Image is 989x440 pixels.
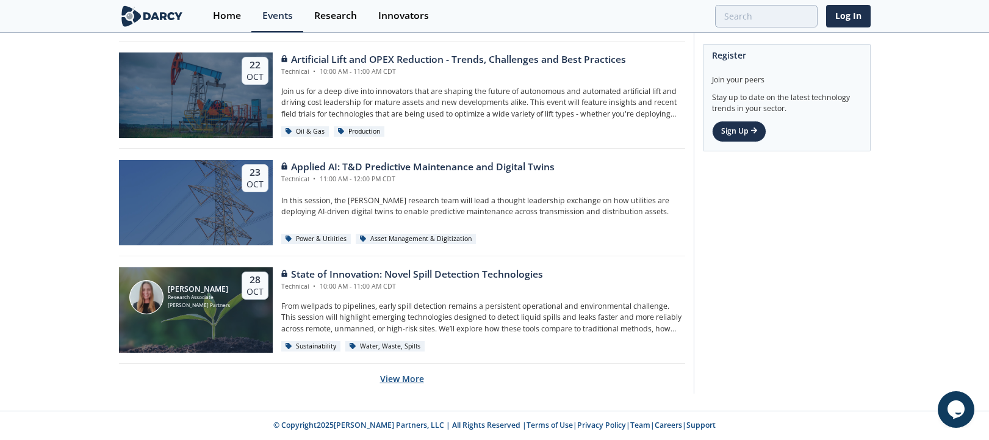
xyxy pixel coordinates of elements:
[380,364,424,394] button: Load more content
[129,280,164,314] img: Camila Behar
[246,274,264,286] div: 28
[168,301,230,309] div: [PERSON_NAME] Partners
[311,175,318,183] span: •
[213,11,241,21] div: Home
[246,167,264,179] div: 23
[281,175,555,184] div: Technical 11:00 AM - 12:00 PM CDT
[712,66,861,85] div: Join your peers
[281,195,685,218] p: In this session, the [PERSON_NAME] research team will lead a thought leadership exchange on how u...
[281,341,341,352] div: Sustainability
[314,11,357,21] div: Research
[262,11,293,21] div: Events
[712,85,861,114] div: Stay up to date on the latest technology trends in your sector.
[281,86,685,120] p: Join us for a deep dive into innovators that are shaping the future of autonomous and automated a...
[119,160,685,245] a: 23 Oct Applied AI: T&D Predictive Maintenance and Digital Twins Technical • 11:00 AM - 12:00 PM C...
[527,420,573,430] a: Terms of Use
[356,234,477,245] div: Asset Management & Digitization
[281,126,329,137] div: Oil & Gas
[168,285,230,294] div: [PERSON_NAME]
[715,5,818,27] input: Advanced Search
[311,67,318,76] span: •
[168,294,230,301] div: Research Associate
[712,121,766,142] a: Sign Up
[577,420,626,430] a: Privacy Policy
[246,286,264,297] div: Oct
[686,420,716,430] a: Support
[334,126,385,137] div: Production
[43,420,946,431] p: © Copyright 2025 [PERSON_NAME] Partners, LLC | All Rights Reserved | | | | |
[119,267,685,353] a: Camila Behar [PERSON_NAME] Research Associate [PERSON_NAME] Partners 28 Oct State of Innovation: ...
[246,179,264,190] div: Oct
[281,234,351,245] div: Power & Utilities
[281,160,555,175] div: Applied AI: T&D Predictive Maintenance and Digital Twins
[119,5,185,27] img: logo-wide.svg
[281,282,543,292] div: Technical 10:00 AM - 11:00 AM CDT
[246,71,264,82] div: Oct
[246,59,264,71] div: 22
[119,52,685,138] a: 22 Oct Artificial Lift and OPEX Reduction - Trends, Challenges and Best Practices Technical • 10:...
[281,67,626,77] div: Technical 10:00 AM - 11:00 AM CDT
[938,391,977,428] iframe: chat widget
[311,282,318,290] span: •
[281,301,685,334] p: From wellpads to pipelines, early spill detection remains a persistent operational and environmen...
[712,45,861,66] div: Register
[378,11,429,21] div: Innovators
[345,341,425,352] div: Water, Waste, Spills
[281,52,626,67] div: Artificial Lift and OPEX Reduction - Trends, Challenges and Best Practices
[281,267,543,282] div: State of Innovation: Novel Spill Detection Technologies
[655,420,682,430] a: Careers
[630,420,650,430] a: Team
[826,5,871,27] a: Log In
